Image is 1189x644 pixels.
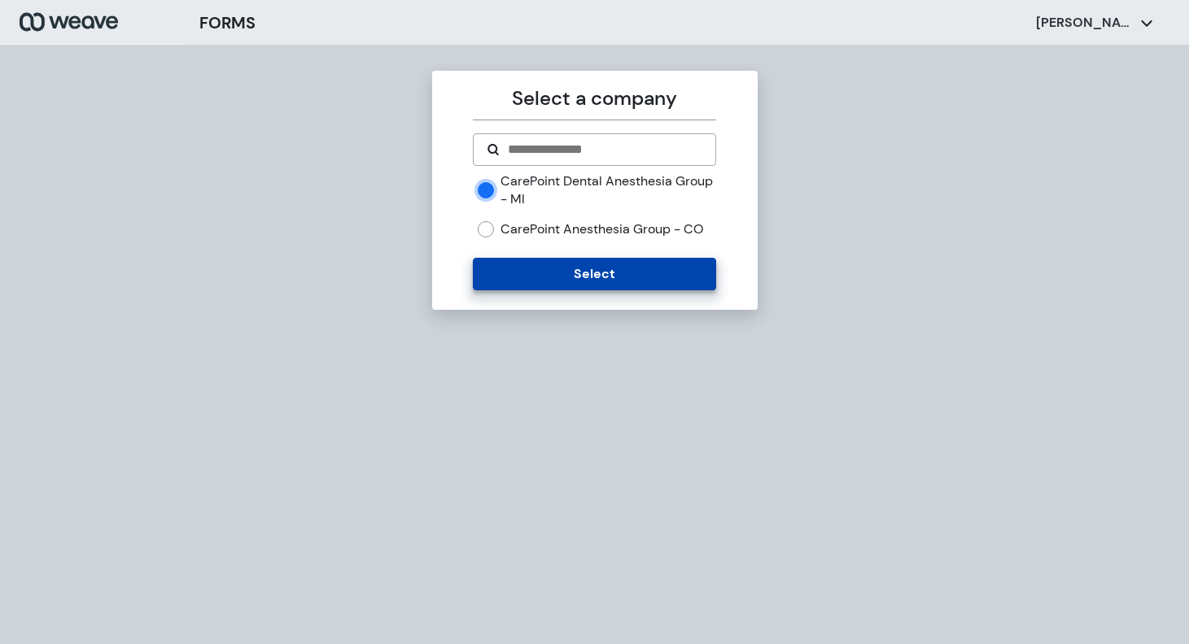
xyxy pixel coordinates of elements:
label: CarePoint Dental Anesthesia Group - MI [501,172,716,207]
button: Select [473,258,716,290]
p: Select a company [473,84,716,113]
label: CarePoint Anesthesia Group - CO [501,220,704,238]
h3: FORMS [199,11,256,35]
p: [PERSON_NAME] [1036,14,1134,32]
input: Search [506,140,702,159]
